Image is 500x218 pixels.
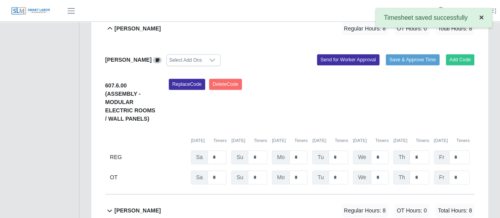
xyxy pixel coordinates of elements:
button: Timers [294,137,308,144]
div: [DATE] [231,137,267,144]
div: [DATE] [434,137,470,144]
button: Timers [213,137,227,144]
div: REG [110,150,186,164]
div: [DATE] [272,137,308,144]
button: Timers [375,137,389,144]
button: Timers [254,137,267,144]
button: Send for Worker Approval [317,54,379,65]
a: View/Edit Notes [153,57,162,63]
span: Total Hours: 8 [436,204,474,217]
span: We [353,171,372,184]
b: [PERSON_NAME] [114,207,160,215]
span: Tu [312,171,329,184]
span: OT Hours: 0 [394,204,429,217]
div: Timesheet saved successfully [375,8,492,28]
b: [PERSON_NAME] [114,25,160,33]
span: Sa [191,150,208,164]
button: Save & Approve Time [386,54,440,65]
span: We [353,150,372,164]
b: [PERSON_NAME] [105,57,151,63]
button: Timers [416,137,429,144]
img: SLM Logo [11,7,51,15]
b: 607.6.00 (ASSEMBLY - MODULAR ELECTRIC ROOMS / WALL PANELS) [105,82,155,122]
span: Regular Hours: 8 [342,22,388,35]
span: × [479,13,484,22]
button: Add Code [446,54,475,65]
span: Fr [434,150,449,164]
div: OT [110,171,186,184]
button: DeleteCode [209,79,242,90]
span: Th [393,150,410,164]
span: Regular Hours: 8 [342,204,388,217]
div: [DATE] [191,137,226,144]
span: Mo [272,171,290,184]
div: [DATE] [353,137,389,144]
div: Select Add Ons [167,55,204,66]
span: Su [231,171,248,184]
span: Tu [312,150,329,164]
a: [PERSON_NAME] [451,7,496,15]
button: Timers [335,137,348,144]
span: Fr [434,171,449,184]
button: [PERSON_NAME] Regular Hours: 8 OT Hours: 0 Total Hours: 8 [105,13,474,45]
span: Mo [272,150,290,164]
span: Sa [191,171,208,184]
button: ReplaceCode [169,79,205,90]
div: [DATE] [393,137,429,144]
span: Th [393,171,410,184]
button: Timers [456,137,470,144]
div: [DATE] [312,137,348,144]
span: Su [231,150,248,164]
